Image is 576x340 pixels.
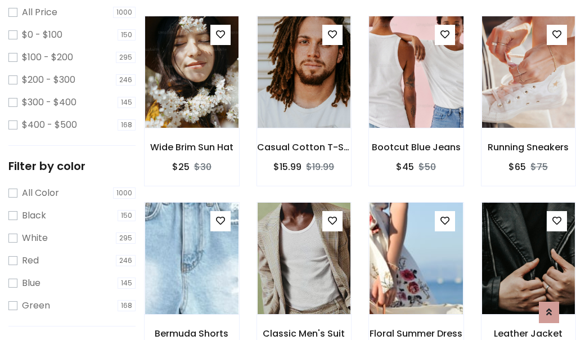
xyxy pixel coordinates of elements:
[257,142,352,153] h6: Casual Cotton T-Shirt
[194,160,211,173] del: $30
[22,118,77,132] label: $400 - $500
[118,119,136,131] span: 168
[481,328,576,339] h6: Leather Jacket
[113,7,136,18] span: 1000
[481,142,576,153] h6: Running Sneakers
[116,74,136,86] span: 246
[273,162,301,172] h6: $15.99
[8,159,136,173] h5: Filter by color
[113,187,136,199] span: 1000
[116,52,136,63] span: 295
[22,28,62,42] label: $0 - $100
[22,276,40,290] label: Blue
[22,209,46,222] label: Black
[116,255,136,266] span: 246
[22,6,57,19] label: All Price
[306,160,334,173] del: $19.99
[118,300,136,311] span: 168
[369,142,463,153] h6: Bootcut Blue Jeans
[118,97,136,108] span: 145
[22,254,39,267] label: Red
[145,328,239,339] h6: Bermuda Shorts
[22,51,73,64] label: $100 - $200
[257,328,352,339] h6: Classic Men's Suit
[22,186,59,200] label: All Color
[116,232,136,244] span: 295
[418,160,436,173] del: $50
[22,96,76,109] label: $300 - $400
[118,29,136,41] span: 150
[22,299,50,312] label: Green
[530,160,548,173] del: $75
[118,278,136,289] span: 145
[508,162,526,172] h6: $65
[369,328,463,339] h6: Floral Summer Dress
[22,73,75,87] label: $200 - $300
[22,231,48,245] label: White
[118,210,136,221] span: 150
[396,162,414,172] h6: $45
[145,142,239,153] h6: Wide Brim Sun Hat
[172,162,190,172] h6: $25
